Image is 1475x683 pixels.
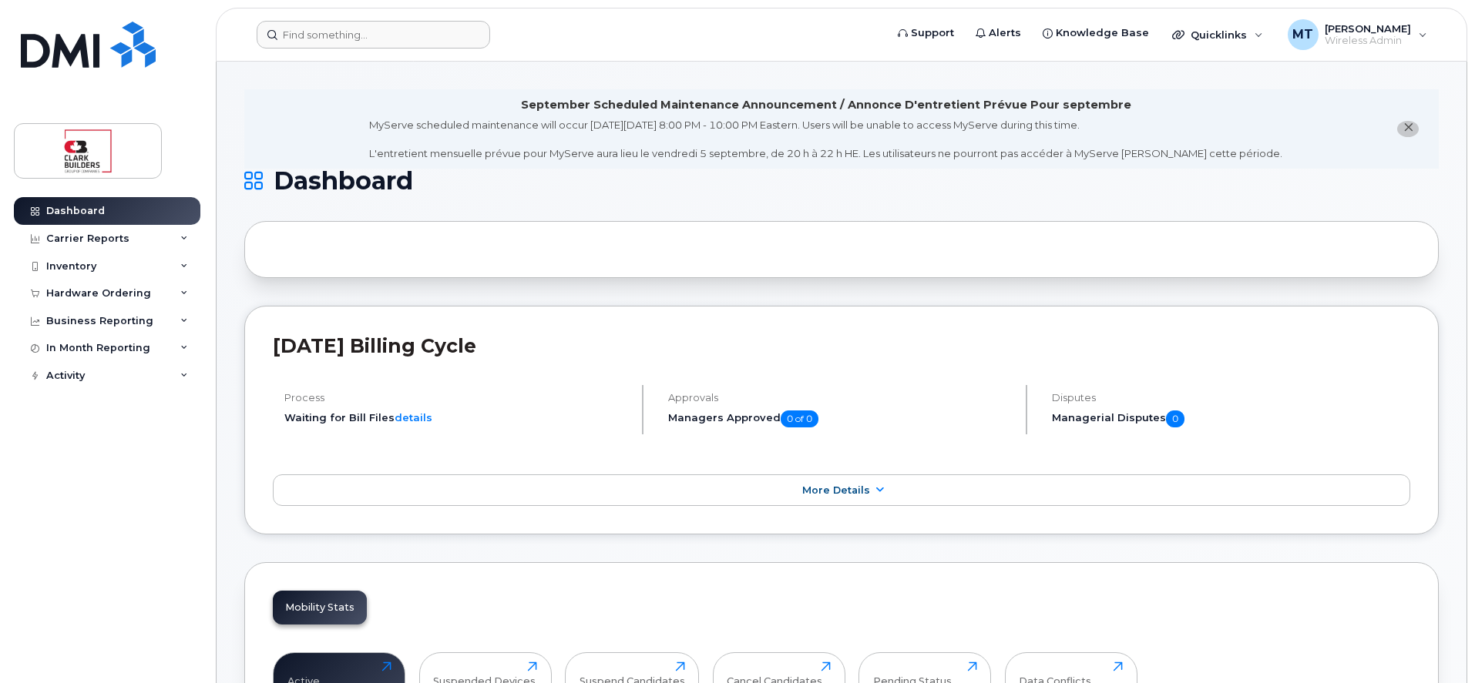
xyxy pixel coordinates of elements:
[274,169,413,193] span: Dashboard
[273,334,1410,357] h2: [DATE] Billing Cycle
[369,118,1282,161] div: MyServe scheduled maintenance will occur [DATE][DATE] 8:00 PM - 10:00 PM Eastern. Users will be u...
[668,392,1013,403] h4: Approvals
[1408,616,1463,671] iframe: Messenger Launcher
[1052,410,1410,427] h5: Managerial Disputes
[284,410,629,425] li: Waiting for Bill Files
[1397,121,1419,137] button: close notification
[521,97,1131,113] div: September Scheduled Maintenance Announcement / Annonce D'entretient Prévue Pour septembre
[802,484,870,496] span: More Details
[668,410,1013,427] h5: Managers Approved
[1052,392,1410,403] h4: Disputes
[781,410,818,427] span: 0 of 0
[1166,410,1184,427] span: 0
[395,411,432,424] a: details
[284,392,629,403] h4: Process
